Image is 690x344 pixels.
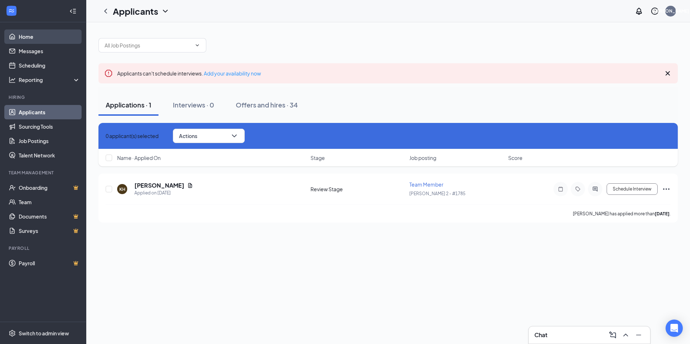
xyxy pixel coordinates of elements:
[620,329,631,341] button: ChevronUp
[173,129,245,143] button: ActionsChevronDown
[19,224,80,238] a: SurveysCrown
[19,330,69,337] div: Switch to admin view
[19,134,80,148] a: Job Postings
[19,44,80,58] a: Messages
[409,181,443,188] span: Team Member
[652,8,689,14] div: [PERSON_NAME]
[161,7,170,15] svg: ChevronDown
[179,133,197,138] span: Actions
[119,186,125,192] div: KH
[134,189,193,197] div: Applied on [DATE]
[105,41,192,49] input: All Job Postings
[9,330,16,337] svg: Settings
[534,331,547,339] h3: Chat
[663,69,672,78] svg: Cross
[621,331,630,339] svg: ChevronUp
[650,7,659,15] svg: QuestionInfo
[204,70,261,77] a: Add your availability now
[409,154,436,161] span: Job posting
[9,76,16,83] svg: Analysis
[607,183,658,195] button: Schedule Interview
[19,29,80,44] a: Home
[117,154,161,161] span: Name · Applied On
[310,185,405,193] div: Review Stage
[104,69,113,78] svg: Error
[508,154,523,161] span: Score
[236,100,298,109] div: Offers and hires · 34
[113,5,158,17] h1: Applicants
[662,185,671,193] svg: Ellipses
[8,7,15,14] svg: WorkstreamLogo
[194,42,200,48] svg: ChevronDown
[9,94,79,100] div: Hiring
[19,180,80,195] a: OnboardingCrown
[187,183,193,188] svg: Document
[69,8,77,15] svg: Collapse
[134,182,184,189] h5: [PERSON_NAME]
[9,170,79,176] div: Team Management
[106,100,151,109] div: Applications · 1
[9,245,79,251] div: Payroll
[607,329,618,341] button: ComposeMessage
[310,154,325,161] span: Stage
[117,70,261,77] span: Applicants can't schedule interviews.
[19,195,80,209] a: Team
[574,186,582,192] svg: Tag
[19,58,80,73] a: Scheduling
[655,211,670,216] b: [DATE]
[608,331,617,339] svg: ComposeMessage
[633,329,644,341] button: Minimize
[19,76,80,83] div: Reporting
[19,256,80,270] a: PayrollCrown
[556,186,565,192] svg: Note
[230,132,239,140] svg: ChevronDown
[635,7,643,15] svg: Notifications
[19,148,80,162] a: Talent Network
[19,209,80,224] a: DocumentsCrown
[101,7,110,15] svg: ChevronLeft
[591,186,599,192] svg: ActiveChat
[409,191,465,196] span: [PERSON_NAME] 2 - #1785
[106,132,158,140] span: 0 applicant(s) selected
[19,119,80,134] a: Sourcing Tools
[573,211,671,217] p: [PERSON_NAME] has applied more than .
[173,100,214,109] div: Interviews · 0
[634,331,643,339] svg: Minimize
[666,320,683,337] div: Open Intercom Messenger
[19,105,80,119] a: Applicants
